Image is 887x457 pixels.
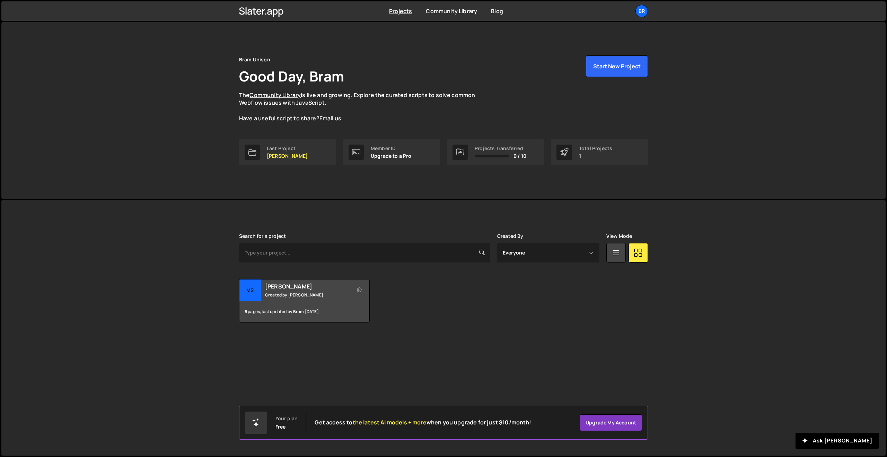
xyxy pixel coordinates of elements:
span: 0 / 10 [513,153,526,159]
h1: Good Day, Bram [239,67,344,86]
div: Last Project [267,146,308,151]
input: Type your project... [239,243,490,262]
p: 1 [579,153,612,159]
label: Created By [497,233,524,239]
div: Free [275,424,286,430]
p: [PERSON_NAME] [267,153,308,159]
button: Start New Project [586,55,648,77]
a: Blog [491,7,503,15]
a: Community Library [426,7,477,15]
div: Member ID [371,146,412,151]
a: Br [635,5,648,17]
div: MS [239,279,261,301]
label: View Mode [606,233,632,239]
div: Total Projects [579,146,612,151]
div: Projects Transferred [475,146,526,151]
a: Community Library [249,91,301,99]
p: The is live and growing. Explore the curated scripts to solve common Webflow issues with JavaScri... [239,91,489,122]
div: Your plan [275,416,298,421]
label: Search for a project [239,233,286,239]
h2: Get access to when you upgrade for just $10/month! [315,419,531,426]
div: Bram Unison [239,55,270,64]
a: Email us [319,114,341,122]
a: Upgrade my account [580,414,642,431]
h2: [PERSON_NAME] [265,283,349,290]
div: 6 pages, last updated by Bram [DATE] [239,301,369,322]
a: MS [PERSON_NAME] Created by [PERSON_NAME] 6 pages, last updated by Bram [DATE] [239,279,370,322]
small: Created by [PERSON_NAME] [265,292,349,298]
a: Last Project [PERSON_NAME] [239,139,336,165]
a: Projects [389,7,412,15]
button: Ask [PERSON_NAME] [796,433,879,449]
p: Upgrade to a Pro [371,153,412,159]
span: the latest AI models + more [353,419,427,426]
